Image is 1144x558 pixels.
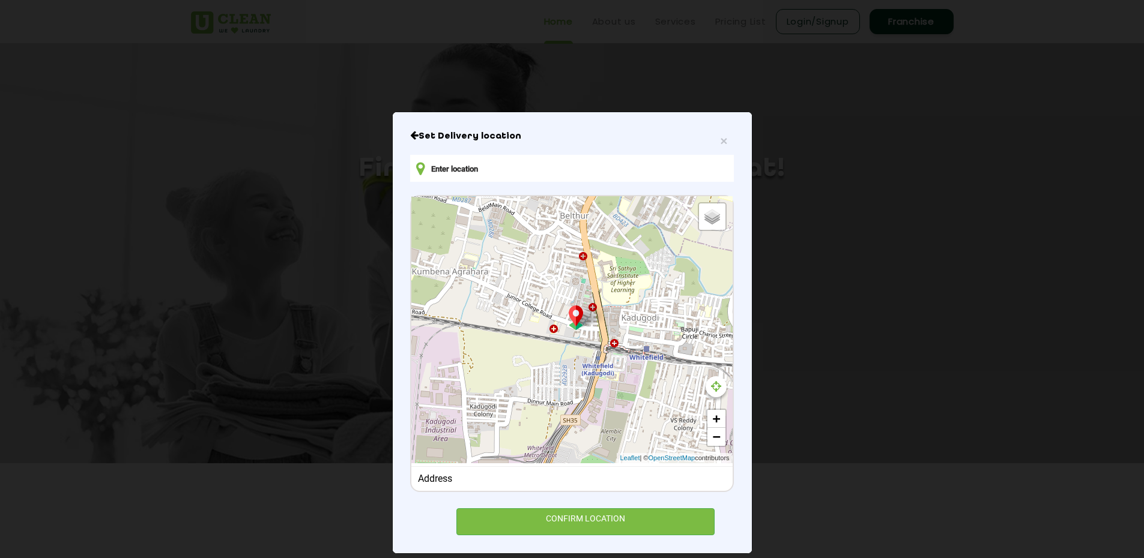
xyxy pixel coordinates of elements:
[418,473,726,484] div: Address
[699,203,725,230] a: Layers
[410,155,733,182] input: Enter location
[648,453,695,463] a: OpenStreetMap
[456,508,715,535] div: CONFIRM LOCATION
[720,134,727,148] span: ×
[620,453,640,463] a: Leaflet
[707,410,725,428] a: Zoom in
[707,428,725,446] a: Zoom out
[720,134,727,147] button: Close
[410,130,733,142] h6: Close
[617,453,732,463] div: | © contributors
